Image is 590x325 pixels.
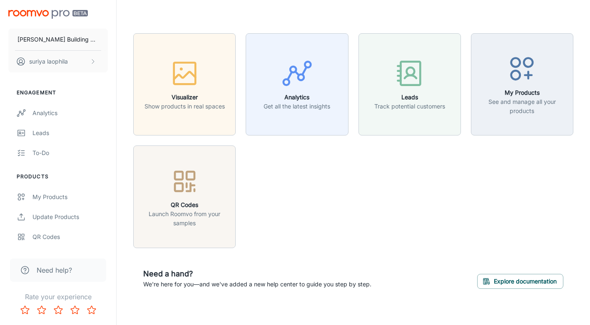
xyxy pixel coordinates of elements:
[29,57,68,66] p: suriya laophila
[133,33,236,135] button: VisualizerShow products in real spaces
[50,302,67,318] button: Rate 3 star
[32,148,108,158] div: To-do
[33,302,50,318] button: Rate 2 star
[67,302,83,318] button: Rate 4 star
[358,33,461,135] button: LeadsTrack potential customers
[471,80,573,88] a: My ProductsSee and manage all your products
[8,51,108,72] button: suriya laophila
[477,276,563,285] a: Explore documentation
[139,209,230,228] p: Launch Roomvo from your samples
[374,93,445,102] h6: Leads
[37,265,72,275] span: Need help?
[8,10,88,19] img: Roomvo PRO Beta
[144,102,225,111] p: Show products in real spaces
[7,292,110,302] p: Rate your experience
[374,102,445,111] p: Track potential customers
[143,268,371,280] h6: Need a hand?
[32,192,108,202] div: My Products
[32,108,108,118] div: Analytics
[144,93,225,102] h6: Visualizer
[246,80,348,88] a: AnalyticsGet all the latest insights
[32,128,108,138] div: Leads
[264,102,330,111] p: Get all the latest insights
[246,33,348,135] button: AnalyticsGet all the latest insights
[358,80,461,88] a: LeadsTrack potential customers
[32,212,108,222] div: Update Products
[17,302,33,318] button: Rate 1 star
[477,274,563,289] button: Explore documentation
[17,35,99,44] p: [PERSON_NAME] Building Material
[264,93,330,102] h6: Analytics
[476,97,568,116] p: See and manage all your products
[143,280,371,289] p: We're here for you—and we've added a new help center to guide you step by step.
[32,232,108,241] div: QR Codes
[471,33,573,135] button: My ProductsSee and manage all your products
[133,192,236,200] a: QR CodesLaunch Roomvo from your samples
[8,29,108,50] button: [PERSON_NAME] Building Material
[83,302,100,318] button: Rate 5 star
[139,200,230,209] h6: QR Codes
[476,88,568,97] h6: My Products
[133,145,236,248] button: QR CodesLaunch Roomvo from your samples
